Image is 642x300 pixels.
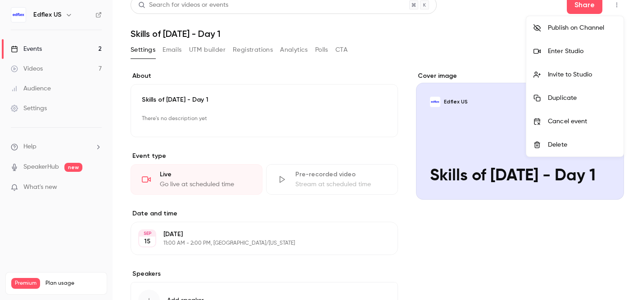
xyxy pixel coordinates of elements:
div: Invite to Studio [548,70,616,79]
div: Cancel event [548,117,616,126]
div: Delete [548,140,616,149]
div: Publish on Channel [548,23,616,32]
div: Enter Studio [548,47,616,56]
div: Duplicate [548,94,616,103]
